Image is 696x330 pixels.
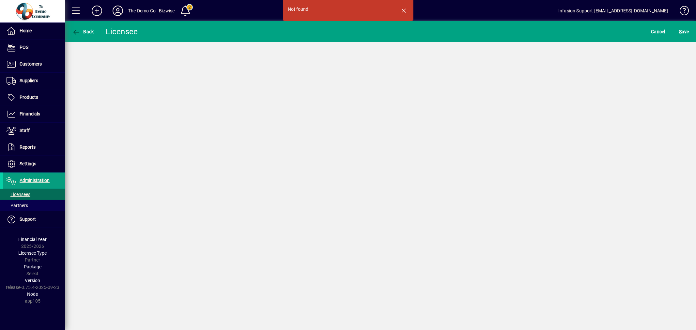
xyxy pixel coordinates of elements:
a: Suppliers [3,73,65,89]
a: Home [3,23,65,39]
span: Version [25,278,40,283]
a: Knowledge Base [675,1,688,22]
span: Products [20,95,38,100]
span: Node [27,292,38,297]
span: ave [679,26,689,37]
span: Settings [20,161,36,166]
span: Reports [20,144,36,150]
span: Administration [20,178,50,183]
span: Customers [20,61,42,67]
a: Partners [3,200,65,211]
a: POS [3,39,65,56]
div: Infusion Support [EMAIL_ADDRESS][DOMAIN_NAME] [558,6,668,16]
a: Support [3,211,65,228]
div: The Demo Co - Bizwise [128,6,175,16]
span: Licensees [7,192,30,197]
button: Back [70,26,96,37]
span: Licensee Type [19,250,47,256]
span: S [679,29,682,34]
a: Customers [3,56,65,72]
app-page-header-button: Back [65,26,101,37]
span: Cancel [651,26,666,37]
span: Home [20,28,32,33]
span: Partners [7,203,28,208]
a: Reports [3,139,65,156]
a: Staff [3,123,65,139]
span: Financial Year [19,237,47,242]
span: Back [72,29,94,34]
span: Suppliers [20,78,38,83]
span: Financials [20,111,40,116]
span: POS [20,45,28,50]
div: Licensee [106,26,138,37]
button: Save [677,26,691,37]
button: Profile [107,5,128,17]
button: Cancel [650,26,667,37]
span: Package [24,264,41,269]
button: Add [86,5,107,17]
a: Financials [3,106,65,122]
a: Settings [3,156,65,172]
a: Licensees [3,189,65,200]
span: Support [20,217,36,222]
span: Staff [20,128,30,133]
a: Products [3,89,65,106]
